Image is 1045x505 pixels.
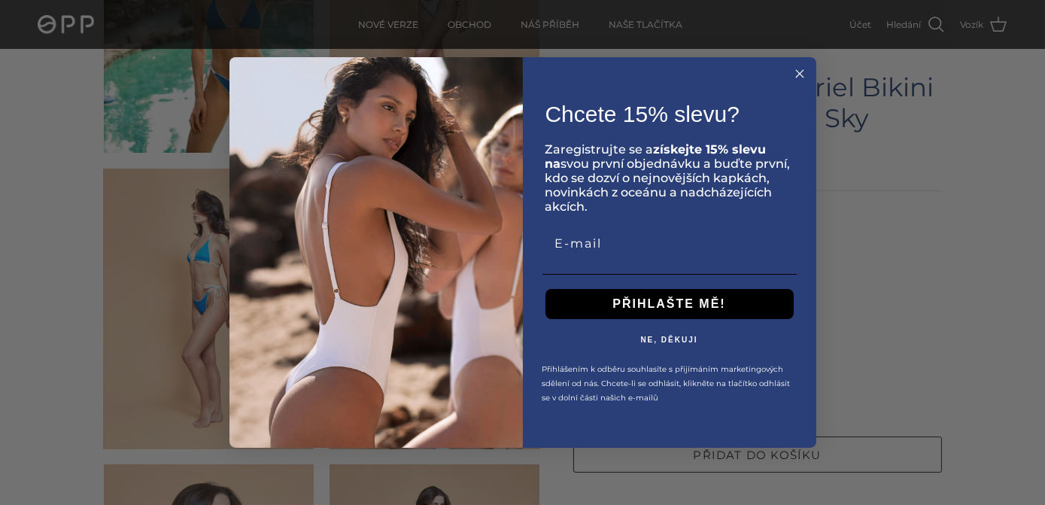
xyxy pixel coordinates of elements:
[542,364,791,403] span: Přihlášením k odběru souhlasíte s přijímáním marketingových sdělení od nás. Chcete-li se odhlásit...
[791,65,809,83] button: Zavřít dialogové okno
[542,229,797,259] input: E-mail
[545,289,794,319] button: PŘIHLAŠTE MĚ!
[545,142,767,171] strong: získejte 15% slevu na
[229,57,523,449] img: 3ab39106-49ab-4770-be76-3140c6b82a4b.jpeg
[545,142,791,214] span: Zaregistrujte se a svou první objednávku a buďte první, kdo se dozví o nejnovějších kapkách, novi...
[545,102,740,126] span: Chcete 15% slevu?
[542,274,797,275] img: underline
[542,334,797,345] button: NE, DĚKUJI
